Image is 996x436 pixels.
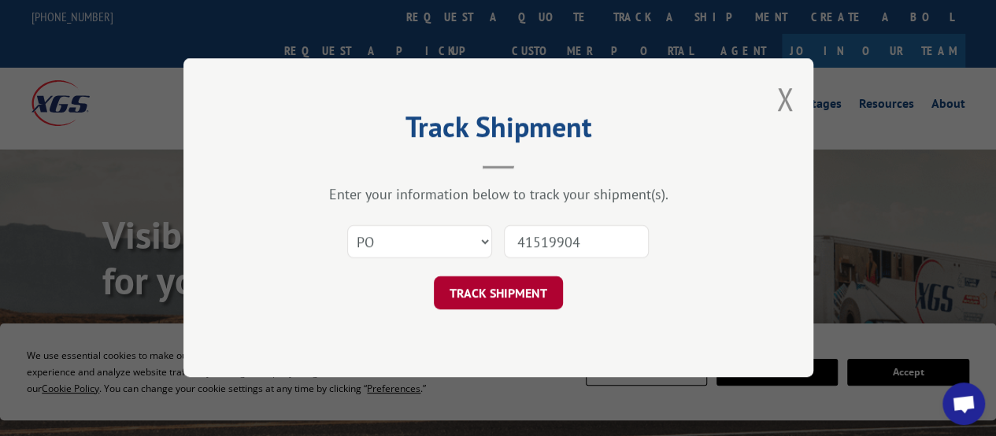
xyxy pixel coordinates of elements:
[434,277,563,310] button: TRACK SHIPMENT
[942,382,985,425] div: Open chat
[262,116,735,146] h2: Track Shipment
[776,78,794,120] button: Close modal
[504,226,649,259] input: Number(s)
[262,186,735,204] div: Enter your information below to track your shipment(s).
